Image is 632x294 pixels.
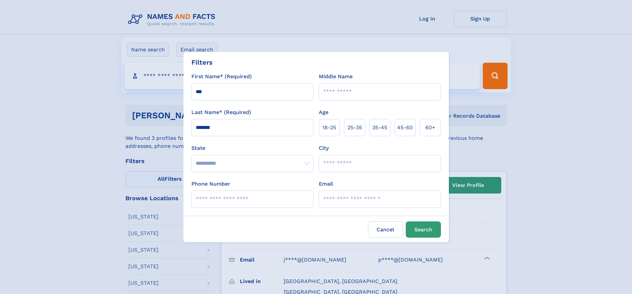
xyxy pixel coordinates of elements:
[319,108,328,116] label: Age
[191,73,252,81] label: First Name* (Required)
[425,124,435,132] span: 60+
[406,221,441,238] button: Search
[368,221,403,238] label: Cancel
[319,180,333,188] label: Email
[191,144,314,152] label: State
[372,124,387,132] span: 35‑45
[397,124,413,132] span: 45‑60
[319,73,353,81] label: Middle Name
[191,180,230,188] label: Phone Number
[322,124,336,132] span: 18‑25
[191,108,251,116] label: Last Name* (Required)
[191,57,213,67] div: Filters
[319,144,329,152] label: City
[347,124,362,132] span: 25‑35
